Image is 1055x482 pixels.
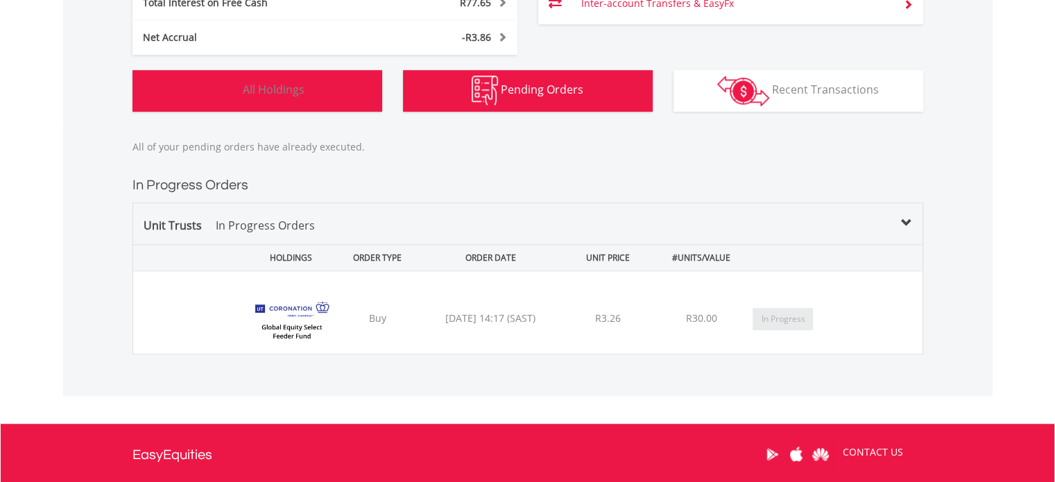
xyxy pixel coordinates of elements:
[210,76,240,105] img: holdings-wht.png
[654,245,749,270] div: #UNITS/VALUE
[686,311,717,325] span: R30.00
[248,289,336,350] img: UT.ZA.CGEFP.png
[216,217,315,234] p: In Progress Orders
[501,82,583,97] span: Pending Orders
[809,433,833,476] a: Huawei
[784,433,809,476] a: Apple
[462,31,491,44] span: -R3.86
[565,245,651,270] div: UNIT PRICE
[403,70,653,112] button: Pending Orders
[595,311,621,325] span: R3.26
[753,308,813,330] button: In Progress
[717,76,769,106] img: transactions-zar-wht.png
[132,31,357,44] div: Net Accrual
[420,311,562,325] div: [DATE] 14:17 (SAST)
[241,245,336,270] div: HOLDINGS
[338,245,417,270] div: ORDER TYPE
[760,433,784,476] a: Google Play
[144,218,315,233] span: Unit Trusts
[833,433,913,472] a: CONTACT US
[338,311,417,325] div: Buy
[243,82,305,97] span: All Holdings
[132,175,923,196] h2: In Progress Orders
[772,82,879,97] span: Recent Transactions
[420,245,562,270] div: ORDER DATE
[132,70,382,112] button: All Holdings
[674,70,923,112] button: Recent Transactions
[132,140,923,154] p: All of your pending orders have already executed.
[472,76,498,105] img: pending_instructions-wht.png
